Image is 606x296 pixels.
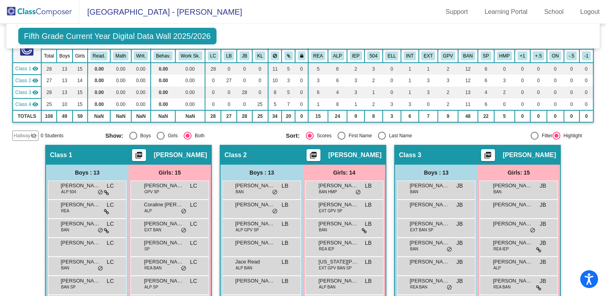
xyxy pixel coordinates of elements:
[41,75,57,86] td: 27
[515,110,530,122] td: 0
[41,132,63,139] span: 0 Students
[175,63,205,75] td: 0.00
[151,86,175,98] td: 0.00
[401,75,418,86] td: 1
[221,86,237,98] td: 0
[308,49,328,63] th: READ Plan
[560,132,582,139] div: Highlight
[144,208,152,214] span: ALP
[547,75,564,86] td: 0
[364,63,382,75] td: 3
[190,220,197,228] span: LC
[79,6,242,18] span: [GEOGRAPHIC_DATA] - [PERSON_NAME]
[303,165,385,181] div: Girls: 14
[153,52,173,60] button: Behav.
[530,86,547,98] td: 0
[154,151,207,159] span: [PERSON_NAME]
[105,132,123,139] span: Show:
[458,75,478,86] td: 12
[15,89,31,96] span: Class 3
[237,63,252,75] td: 0
[308,98,328,110] td: 1
[190,201,197,209] span: LC
[237,86,252,98] td: 28
[110,98,131,110] td: 0.00
[386,132,412,139] div: Last Name
[574,6,606,18] a: Logout
[399,151,421,159] span: Class 3
[564,63,579,75] td: 0
[252,75,268,86] td: 0
[319,189,337,195] span: BAN HMP
[88,63,111,75] td: 0.00
[235,201,275,209] span: [PERSON_NAME]
[137,132,151,139] div: Boys
[107,201,114,209] span: LC
[383,49,401,63] th: English Language Learner
[282,110,295,122] td: 20
[295,49,308,63] th: Keep with teacher
[515,63,530,75] td: 0
[318,182,358,190] span: [PERSON_NAME]
[252,86,268,98] td: 0
[61,208,69,214] span: REA
[566,52,577,60] button: -.5
[151,63,175,75] td: 0.00
[131,63,151,75] td: 0.00
[579,110,594,122] td: 0
[221,165,303,181] div: Boys : 13
[134,151,144,162] mat-icon: picture_as_pdf
[73,75,88,86] td: 14
[530,49,547,63] th: 10/1/17 - 11/30/17
[410,182,449,190] span: [PERSON_NAME]
[383,63,401,75] td: 0
[235,182,275,190] span: [PERSON_NAME]
[579,98,594,110] td: 0
[57,98,73,110] td: 10
[205,98,221,110] td: 0
[282,75,295,86] td: 3
[481,52,492,60] button: SP
[268,75,282,86] td: 10
[347,86,364,98] td: 3
[458,49,478,63] th: Intermediate Band
[579,63,594,75] td: 0
[32,77,38,84] mat-icon: visibility
[419,63,438,75] td: 1
[295,75,308,86] td: 0
[73,63,88,75] td: 15
[13,75,42,86] td: Lindsey Burns - No Class Name
[134,52,148,60] button: Writ.
[295,86,308,98] td: 0
[494,63,515,75] td: 0
[518,52,527,60] button: +1
[178,52,202,60] button: Work Sk.
[497,52,512,60] button: HMP
[237,75,252,86] td: 0
[419,49,438,63] th: Extrovert
[395,165,478,181] div: Boys : 13
[73,49,88,63] th: Girls
[73,110,88,122] td: 59
[73,98,88,110] td: 15
[308,63,328,75] td: 5
[314,132,332,139] div: Scores
[131,86,151,98] td: 0.00
[478,86,494,98] td: 4
[410,201,449,209] span: [PERSON_NAME]
[237,98,252,110] td: 0
[401,49,418,63] th: Introvert
[151,110,175,122] td: NaN
[481,149,495,161] button: Print Students Details
[113,52,128,60] button: Math
[57,49,73,63] th: Boys
[221,49,237,63] th: Lindsey Burns
[41,63,57,75] td: 28
[438,86,458,98] td: 2
[385,52,398,60] button: ELL
[286,132,460,140] mat-radio-group: Select an option
[105,132,280,140] mat-radio-group: Select an option
[347,110,364,122] td: 9
[478,165,560,181] div: Girls: 15
[309,151,318,162] mat-icon: picture_as_pdf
